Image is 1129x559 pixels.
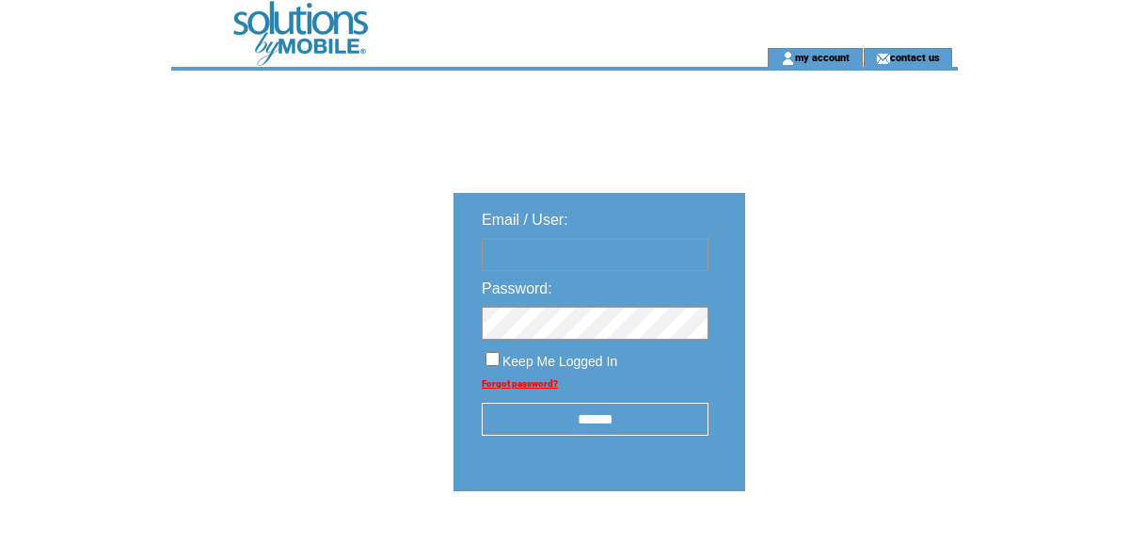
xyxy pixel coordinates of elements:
span: Password: [482,280,552,296]
img: account_icon.gif [781,51,795,66]
a: my account [795,51,850,63]
a: contact us [890,51,940,63]
img: contact_us_icon.gif [876,51,890,66]
a: Forgot password? [482,378,558,389]
span: Keep Me Logged In [502,354,617,369]
span: Email / User: [482,212,568,228]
